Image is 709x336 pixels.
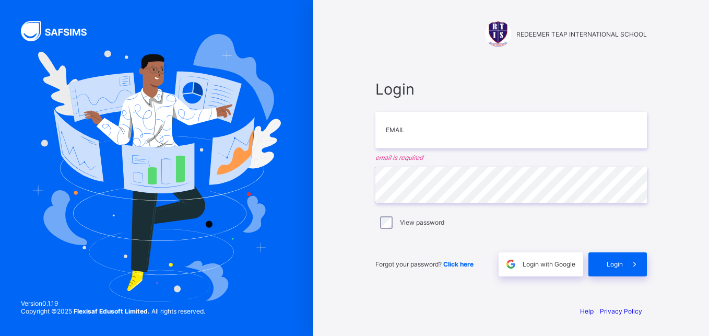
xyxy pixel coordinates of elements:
span: Login [375,80,647,98]
span: Login [607,260,623,268]
img: google.396cfc9801f0270233282035f929180a.svg [505,258,517,270]
em: email is required [375,154,647,161]
a: Privacy Policy [600,307,642,315]
img: Hero Image [32,34,281,302]
span: Forgot your password? [375,260,474,268]
label: View password [400,218,444,226]
img: SAFSIMS Logo [21,21,99,41]
span: REDEEMER TEAP INTERNATIONAL SCHOOL [516,30,647,38]
strong: Flexisaf Edusoft Limited. [74,307,150,315]
span: Version 0.1.19 [21,299,205,307]
a: Help [580,307,594,315]
span: Copyright © 2025 All rights reserved. [21,307,205,315]
a: Click here [443,260,474,268]
span: Login with Google [523,260,575,268]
